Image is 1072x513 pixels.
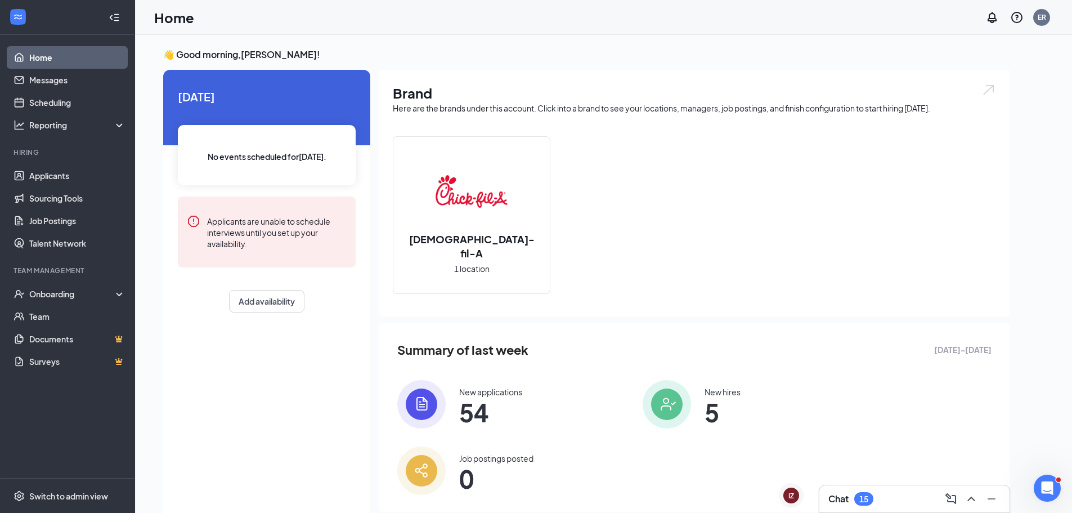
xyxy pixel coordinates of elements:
[1034,475,1061,502] iframe: Intercom live chat
[393,83,996,102] h1: Brand
[705,402,741,422] span: 5
[454,262,490,275] span: 1 location
[29,490,108,502] div: Switch to admin view
[14,490,25,502] svg: Settings
[397,447,446,495] img: icon
[788,491,794,501] div: IZ
[397,380,446,429] img: icon
[29,69,125,91] a: Messages
[29,46,125,69] a: Home
[29,288,116,300] div: Onboarding
[393,102,996,114] div: Here are the brands under this account. Click into a brand to see your locations, managers, job p...
[29,209,125,232] a: Job Postings
[942,490,960,508] button: ComposeMessage
[29,119,126,131] div: Reporting
[944,492,958,506] svg: ComposeMessage
[962,490,980,508] button: ChevronUp
[643,380,691,429] img: icon
[828,493,849,505] h3: Chat
[29,187,125,209] a: Sourcing Tools
[229,290,304,313] button: Add availability
[163,48,1010,61] h3: 👋 Good morning, [PERSON_NAME] !
[178,88,356,105] span: [DATE]
[12,11,24,23] svg: WorkstreamLogo
[29,164,125,187] a: Applicants
[859,494,868,504] div: 15
[436,155,508,227] img: Chick-fil-A
[965,492,978,506] svg: ChevronUp
[985,11,999,24] svg: Notifications
[29,305,125,328] a: Team
[187,215,200,228] svg: Error
[14,266,123,275] div: Team Management
[705,386,741,398] div: New hires
[14,288,25,300] svg: UserCheck
[29,91,125,114] a: Scheduling
[29,328,125,350] a: DocumentsCrown
[934,344,992,356] span: [DATE] - [DATE]
[154,8,194,27] h1: Home
[459,402,522,422] span: 54
[459,386,522,398] div: New applications
[207,215,347,249] div: Applicants are unable to schedule interviews until you set up your availability.
[459,453,533,464] div: Job postings posted
[29,232,125,255] a: Talent Network
[985,492,998,506] svg: Minimize
[459,469,533,489] span: 0
[981,83,996,96] img: open.6027fd2a22e1237b5b06.svg
[29,350,125,373] a: SurveysCrown
[983,490,1001,508] button: Minimize
[1038,12,1046,22] div: ER
[109,12,120,23] svg: Collapse
[1010,11,1024,24] svg: QuestionInfo
[393,232,550,260] h2: [DEMOGRAPHIC_DATA]-fil-A
[14,119,25,131] svg: Analysis
[14,148,123,157] div: Hiring
[208,150,326,163] span: No events scheduled for [DATE] .
[397,340,528,360] span: Summary of last week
